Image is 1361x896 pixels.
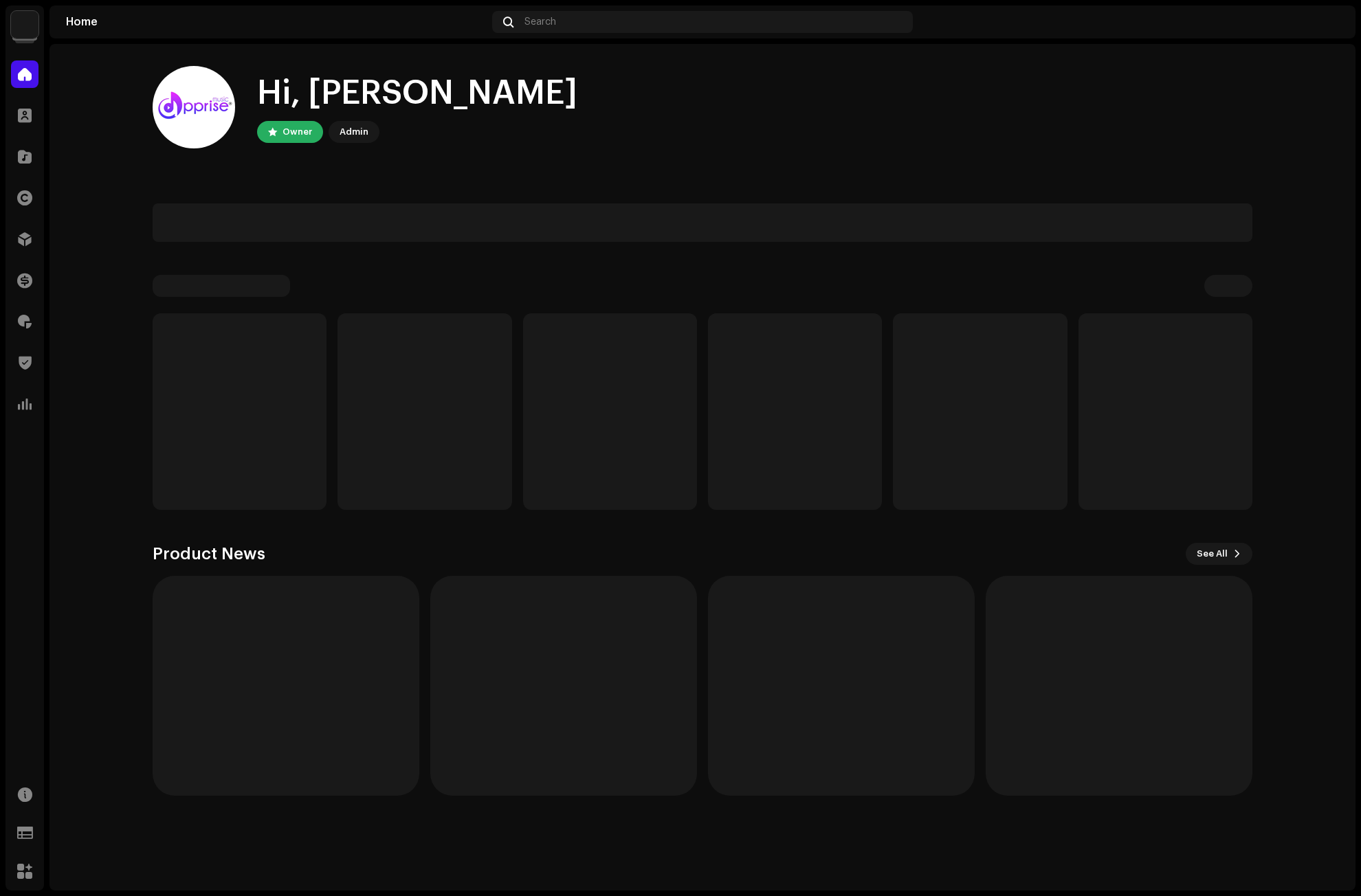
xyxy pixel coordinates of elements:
img: 1c16f3de-5afb-4452-805d-3f3454e20b1b [11,11,38,38]
img: 94355213-6620-4dec-931c-2264d4e76804 [153,66,235,148]
span: See All [1197,540,1228,568]
div: Home [66,16,487,27]
h3: Product News [153,543,265,565]
button: See All [1186,543,1252,565]
div: Hi, [PERSON_NAME] [257,71,577,115]
div: Admin [340,124,368,140]
div: Owner [283,124,312,140]
span: Search [524,16,556,27]
img: 94355213-6620-4dec-931c-2264d4e76804 [1317,11,1339,33]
